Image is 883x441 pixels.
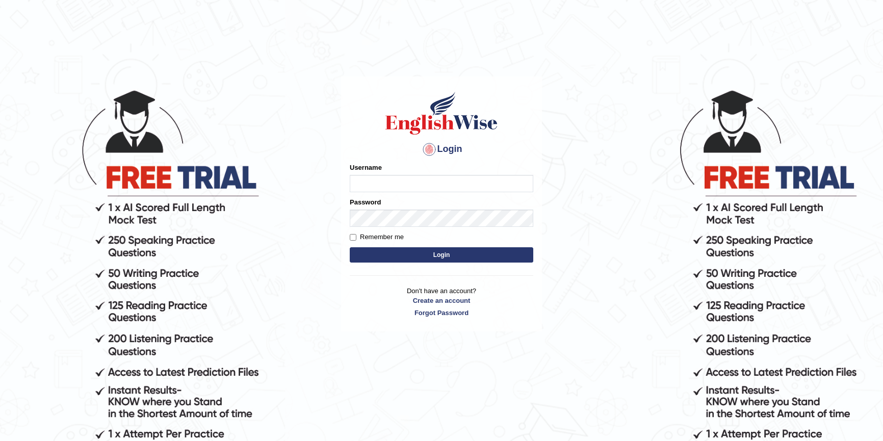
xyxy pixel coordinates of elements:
h4: Login [350,141,533,158]
img: Logo of English Wise sign in for intelligent practice with AI [383,90,500,136]
a: Forgot Password [350,308,533,318]
label: Remember me [350,232,404,242]
button: Login [350,247,533,263]
label: Password [350,197,381,207]
label: Username [350,163,382,172]
input: Remember me [350,234,356,241]
p: Don't have an account? [350,286,533,318]
a: Create an account [350,296,533,305]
